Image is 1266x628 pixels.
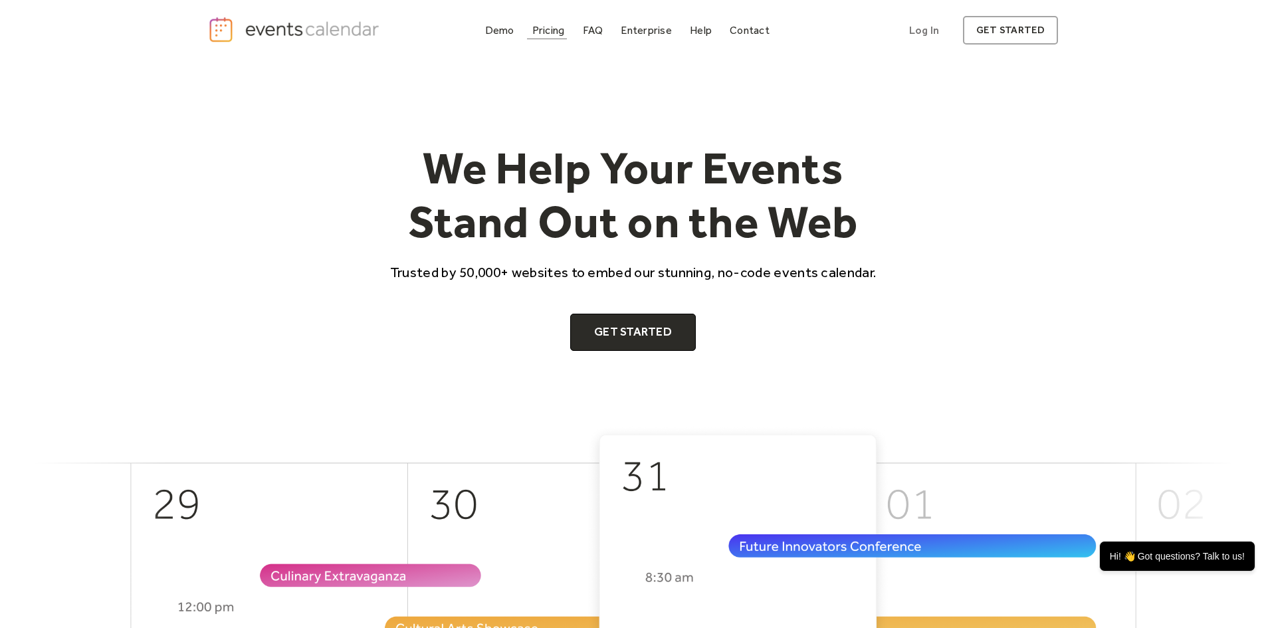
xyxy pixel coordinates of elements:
h1: We Help Your Events Stand Out on the Web [378,141,889,249]
div: Contact [730,27,770,34]
a: get started [963,16,1058,45]
a: Get Started [570,314,696,351]
div: Demo [485,27,514,34]
a: Help [685,21,717,39]
a: FAQ [578,21,609,39]
div: Enterprise [621,27,671,34]
div: Pricing [532,27,565,34]
a: Enterprise [615,21,677,39]
div: Help [690,27,712,34]
a: Demo [480,21,520,39]
a: home [208,16,383,43]
a: Log In [896,16,952,45]
p: Trusted by 50,000+ websites to embed our stunning, no-code events calendar. [378,262,889,282]
div: FAQ [583,27,603,34]
a: Contact [724,21,775,39]
a: Pricing [527,21,570,39]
